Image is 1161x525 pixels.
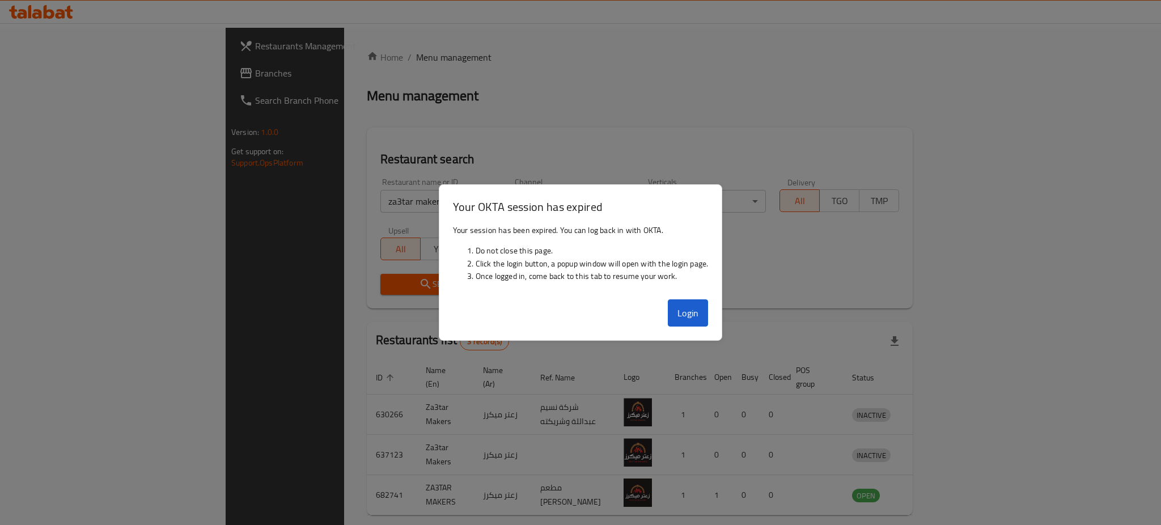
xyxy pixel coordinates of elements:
[439,219,722,295] div: Your session has been expired. You can log back in with OKTA.
[476,257,709,270] li: Click the login button, a popup window will open with the login page.
[668,299,709,327] button: Login
[476,270,709,282] li: Once logged in, come back to this tab to resume your work.
[476,244,709,257] li: Do not close this page.
[453,198,709,215] h3: Your OKTA session has expired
